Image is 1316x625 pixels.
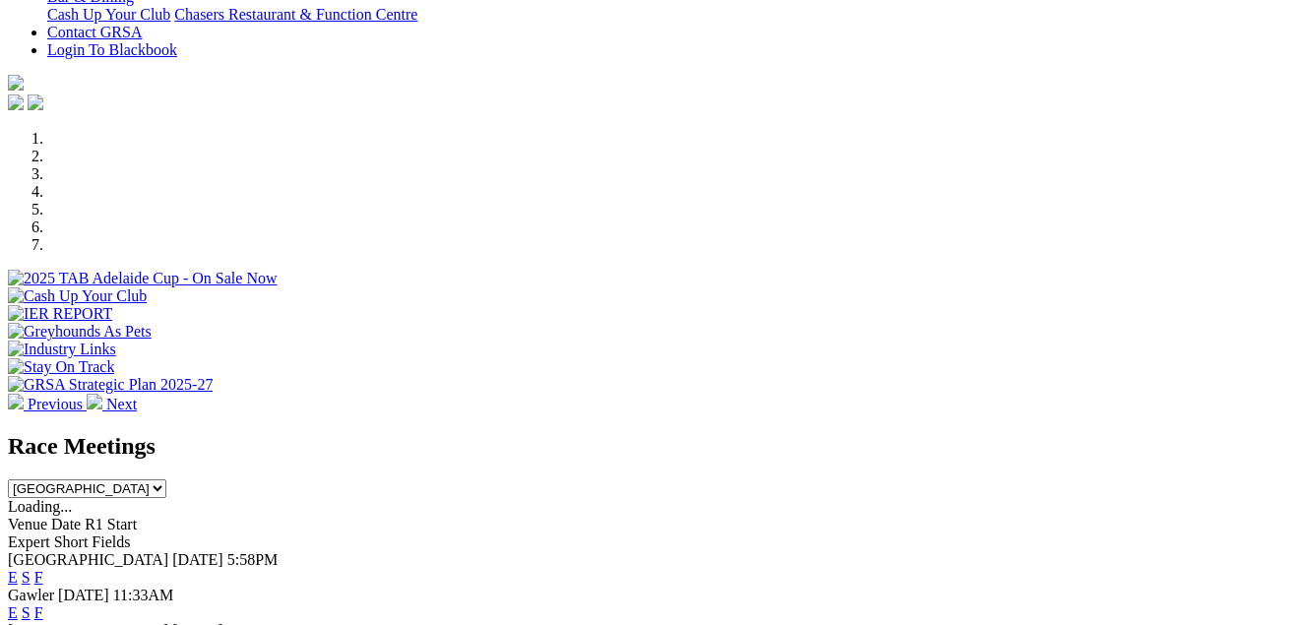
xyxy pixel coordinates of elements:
span: Previous [28,396,83,412]
a: Chasers Restaurant & Function Centre [174,6,417,23]
a: F [34,569,43,586]
img: Industry Links [8,341,116,358]
a: Cash Up Your Club [47,6,170,23]
span: Expert [8,533,50,550]
span: Fields [92,533,130,550]
img: logo-grsa-white.png [8,75,24,91]
div: Bar & Dining [47,6,1308,24]
a: Previous [8,396,87,412]
img: Stay On Track [8,358,114,376]
a: Next [87,396,137,412]
a: E [8,569,18,586]
img: 2025 TAB Adelaide Cup - On Sale Now [8,270,278,287]
img: facebook.svg [8,94,24,110]
img: GRSA Strategic Plan 2025-27 [8,376,213,394]
a: Contact GRSA [47,24,142,40]
span: R1 Start [85,516,137,532]
img: chevron-right-pager-white.svg [87,394,102,409]
a: Login To Blackbook [47,41,177,58]
span: Date [51,516,81,532]
span: Loading... [8,498,72,515]
span: Short [54,533,89,550]
span: Venue [8,516,47,532]
img: Cash Up Your Club [8,287,147,305]
img: twitter.svg [28,94,43,110]
img: chevron-left-pager-white.svg [8,394,24,409]
a: S [22,604,31,621]
span: Next [106,396,137,412]
a: S [22,569,31,586]
h2: Race Meetings [8,433,1308,460]
span: [DATE] [172,551,223,568]
span: Gawler [8,587,54,603]
span: [DATE] [58,587,109,603]
span: 5:58PM [227,551,279,568]
img: Greyhounds As Pets [8,323,152,341]
img: IER REPORT [8,305,112,323]
a: F [34,604,43,621]
span: [GEOGRAPHIC_DATA] [8,551,168,568]
span: 11:33AM [113,587,174,603]
a: E [8,604,18,621]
